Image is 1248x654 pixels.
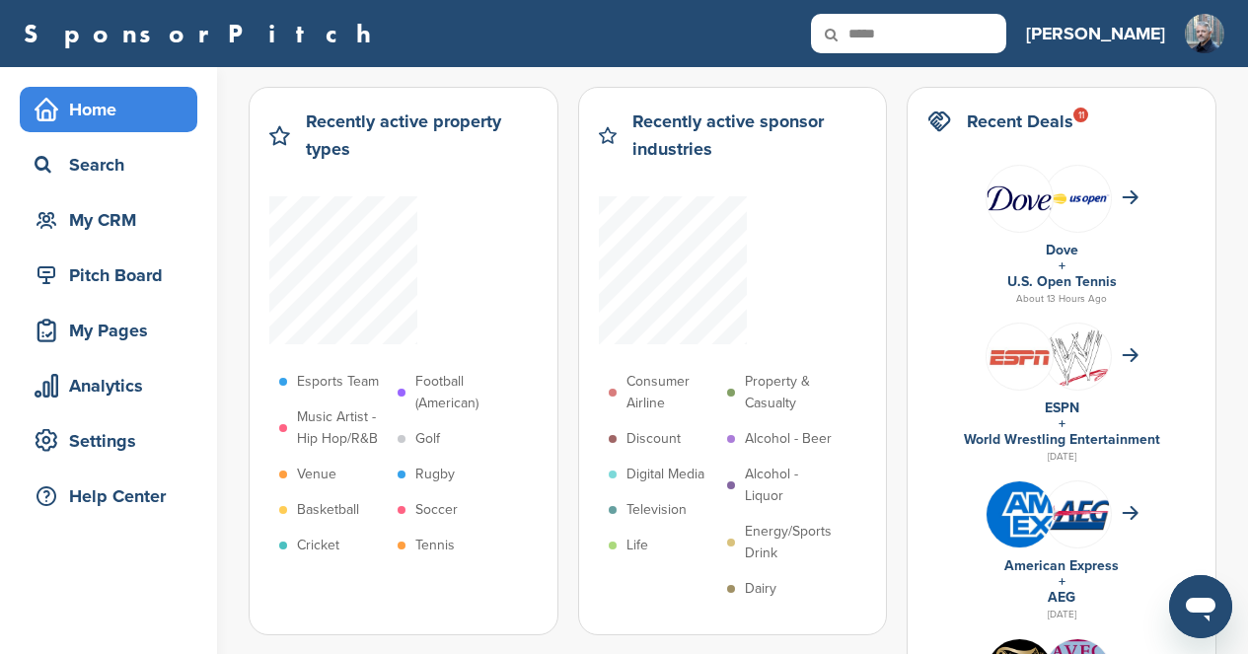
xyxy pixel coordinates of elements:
img: Atp 2599 [1185,14,1224,63]
img: Amex logo [987,481,1053,547]
a: World Wrestling Entertainment [964,431,1160,448]
div: Home [30,92,197,127]
div: Pitch Board [30,257,197,293]
div: My CRM [30,202,197,238]
img: Open uri20141112 64162 1t4610c?1415809572 [1045,497,1111,531]
div: 11 [1073,108,1088,122]
a: Settings [20,418,197,464]
h2: Recently active property types [306,108,538,163]
p: Alcohol - Liquor [745,464,836,507]
p: Esports Team [297,371,379,393]
a: My Pages [20,308,197,353]
div: Search [30,147,197,182]
a: Help Center [20,473,197,519]
a: ESPN [1045,400,1079,416]
div: Analytics [30,368,197,403]
a: + [1059,573,1065,590]
p: Dairy [745,578,776,600]
img: Data [987,185,1053,210]
p: Music Artist - Hip Hop/R&B [297,406,388,450]
p: Golf [415,428,440,450]
p: Cricket [297,535,339,556]
div: Help Center [30,478,197,514]
p: Digital Media [626,464,704,485]
div: [DATE] [927,606,1196,623]
a: + [1059,257,1065,274]
p: Discount [626,428,681,450]
div: About 13 Hours Ago [927,290,1196,308]
h3: [PERSON_NAME] [1026,20,1165,47]
p: Soccer [415,499,458,521]
p: Life [626,535,648,556]
div: Settings [30,423,197,459]
p: Energy/Sports Drink [745,521,836,564]
img: Open uri20141112 64162 12gd62f?1415806146 [1045,324,1111,395]
p: Tennis [415,535,455,556]
p: Football (American) [415,371,506,414]
a: Dove [1046,242,1078,258]
a: U.S. Open Tennis [1007,273,1117,290]
a: Analytics [20,363,197,408]
div: My Pages [30,313,197,348]
p: Rugby [415,464,455,485]
a: Search [20,142,197,187]
a: Home [20,87,197,132]
a: American Express [1004,557,1119,574]
p: Television [626,499,687,521]
p: Consumer Airline [626,371,717,414]
h2: Recent Deals [967,108,1073,135]
a: [PERSON_NAME] [1026,12,1165,55]
div: [DATE] [927,448,1196,466]
a: AEG [1048,589,1075,606]
a: Pitch Board [20,253,197,298]
img: Screen shot 2018 07 23 at 2.49.02 pm [1045,189,1111,206]
p: Basketball [297,499,359,521]
p: Venue [297,464,336,485]
a: + [1059,415,1065,432]
h2: Recently active sponsor industries [632,108,866,163]
a: My CRM [20,197,197,243]
img: Screen shot 2016 05 05 at 12.09.31 pm [987,343,1053,370]
a: SponsorPitch [24,21,384,46]
iframe: Button to launch messaging window [1169,575,1232,638]
p: Property & Casualty [745,371,836,414]
p: Alcohol - Beer [745,428,832,450]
